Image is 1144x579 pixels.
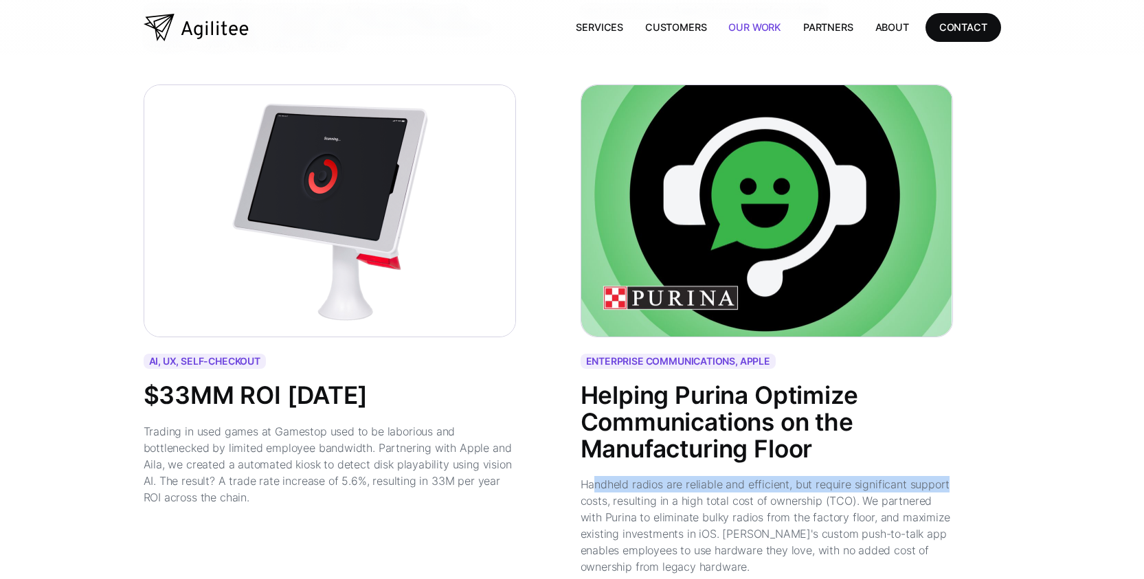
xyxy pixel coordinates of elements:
[144,383,368,409] div: $33MM ROI [DATE]
[144,423,516,506] div: Trading in used games at Gamestop used to be laborious and bottlenecked by limited employee bandw...
[792,13,864,41] a: Partners
[586,356,770,366] div: ENTERPRISE COMMUNICATIONS, APPLE
[565,13,634,41] a: Services
[864,13,920,41] a: About
[717,13,792,41] a: Our Work
[939,19,987,36] div: CONTACT
[634,13,717,41] a: Customers
[149,356,260,366] div: AI, UX, SELF-CHECKOUT
[581,476,953,575] div: Handheld radios are reliable and efficient, but require significant support costs, resulting in a...
[926,13,1001,41] a: CONTACT
[144,14,249,41] a: home
[581,383,953,462] div: Helping Purina Optimize Communications on the Manufacturing Floor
